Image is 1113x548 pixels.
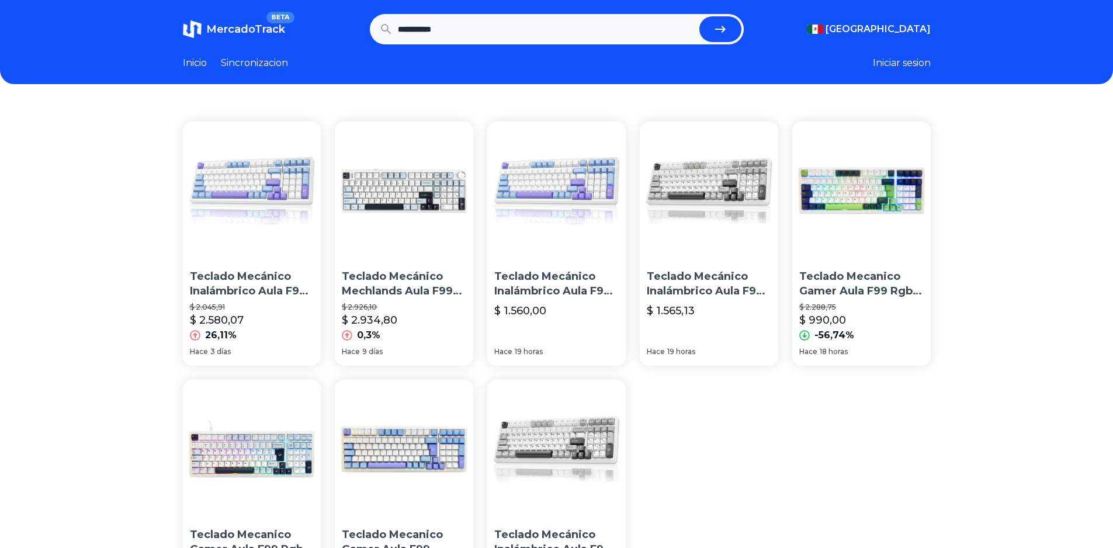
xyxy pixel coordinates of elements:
p: 0,3% [357,328,380,342]
p: $ 1.560,00 [494,303,546,319]
img: Teclado Mecánico Mechlands Aula F99 Pro 96% W/ 8000mah [335,122,473,260]
span: Hace [799,347,817,356]
p: $ 990,00 [799,312,846,328]
p: $ 2.934,80 [342,312,397,328]
a: MercadoTrackBETA [183,20,285,39]
span: Hace [190,347,208,356]
img: Teclado Mecánico Inalámbrico Aula F99, Trimodo Bt5.0/2.4g... [487,380,626,518]
a: Inicio [183,56,207,70]
span: 19 horas [515,347,543,356]
p: $ 2.288,75 [799,303,924,312]
p: -56,74% [814,328,854,342]
img: Teclado Mecánico Inalámbrico Aula F99 Bluetooth 5.0/2.4ghz [487,122,626,260]
span: MercadoTrack [206,23,285,36]
img: Teclado Mecanico Gamer Aula F99 W/b/p Rgb Español Grey Switc [335,380,473,518]
button: [GEOGRAPHIC_DATA] [807,22,931,36]
span: 18 horas [820,347,848,356]
img: Teclado Mecanico Gamer Aula F99 Rgb W/b/db Español Grey Swit [183,380,321,518]
a: Teclado Mecánico Inalámbrico Aula F99 Bluetooth 5.0/2.4ghzTeclado Mecánico Inalámbrico Aula F99 B... [640,122,778,366]
span: 3 días [210,347,231,356]
a: Teclado Mecánico Inalámbrico Aula F99 Bluetooth 5.0/2.4ghzTeclado Mecánico Inalámbrico Aula F99 B... [183,122,321,366]
a: Teclado Mecánico Mechlands Aula F99 Pro 96% W/ 8000mahTeclado Mecánico Mechlands Aula F99 Pro 96%... [335,122,473,366]
span: [GEOGRAPHIC_DATA] [826,22,931,36]
p: Teclado Mecánico Inalámbrico Aula F99 Bluetooth 5.0/2.4ghz [647,269,771,299]
a: Sincronizacion [221,56,288,70]
p: 26,11% [205,328,237,342]
span: Hace [647,347,665,356]
button: Iniciar sesion [873,56,931,70]
img: MercadoTrack [183,20,202,39]
span: 19 horas [667,347,695,356]
img: Mexico [807,25,823,34]
span: BETA [266,12,294,23]
img: Teclado Mecánico Inalámbrico Aula F99 Bluetooth 5.0/2.4ghz [183,122,321,260]
p: $ 2.580,07 [190,312,244,328]
span: 9 días [362,347,383,356]
p: $ 1.565,13 [647,303,695,319]
img: Teclado Mecanico Gamer Aula F99 Rgb W/b/g Español Grey Switc [792,122,931,260]
a: Teclado Mecanico Gamer Aula F99 Rgb W/b/g Español Grey SwitcTeclado Mecanico Gamer Aula F99 Rgb W... [792,122,931,366]
a: Teclado Mecánico Inalámbrico Aula F99 Bluetooth 5.0/2.4ghzTeclado Mecánico Inalámbrico Aula F99 B... [487,122,626,366]
img: Teclado Mecánico Inalámbrico Aula F99 Bluetooth 5.0/2.4ghz [640,122,778,260]
p: $ 2.045,91 [190,303,314,312]
p: Teclado Mecánico Inalámbrico Aula F99 Bluetooth 5.0/2.4ghz [494,269,619,299]
span: Hace [342,347,360,356]
p: $ 2.926,10 [342,303,466,312]
p: Teclado Mecanico Gamer Aula F99 Rgb W/b/g Español Grey Switc [799,269,924,299]
span: Hace [494,347,512,356]
p: Teclado Mecánico Inalámbrico Aula F99 Bluetooth 5.0/2.4ghz [190,269,314,299]
p: Teclado Mecánico Mechlands Aula F99 Pro 96% W/ 8000mah [342,269,466,299]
